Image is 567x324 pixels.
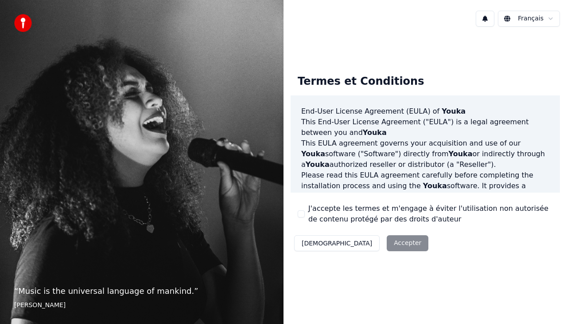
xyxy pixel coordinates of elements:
[301,117,549,138] p: This End-User License Agreement ("EULA") is a legal agreement between you and
[14,14,32,32] img: youka
[301,170,549,213] p: Please read this EULA agreement carefully before completing the installation process and using th...
[364,192,388,201] span: Youka
[423,182,447,190] span: Youka
[308,203,553,225] label: J'accepte les termes et m'engage à éviter l'utilisation non autorisée de contenu protégé par des ...
[301,138,549,170] p: This EULA agreement governs your acquisition and use of our software ("Software") directly from o...
[291,67,431,96] div: Termes et Conditions
[301,106,549,117] h3: End-User License Agreement (EULA) of
[363,128,387,137] span: Youka
[306,160,330,169] span: Youka
[14,301,269,310] footer: [PERSON_NAME]
[442,107,466,115] span: Youka
[449,150,473,158] span: Youka
[301,150,325,158] span: Youka
[294,235,380,251] button: [DEMOGRAPHIC_DATA]
[14,285,269,297] p: “ Music is the universal language of mankind. ”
